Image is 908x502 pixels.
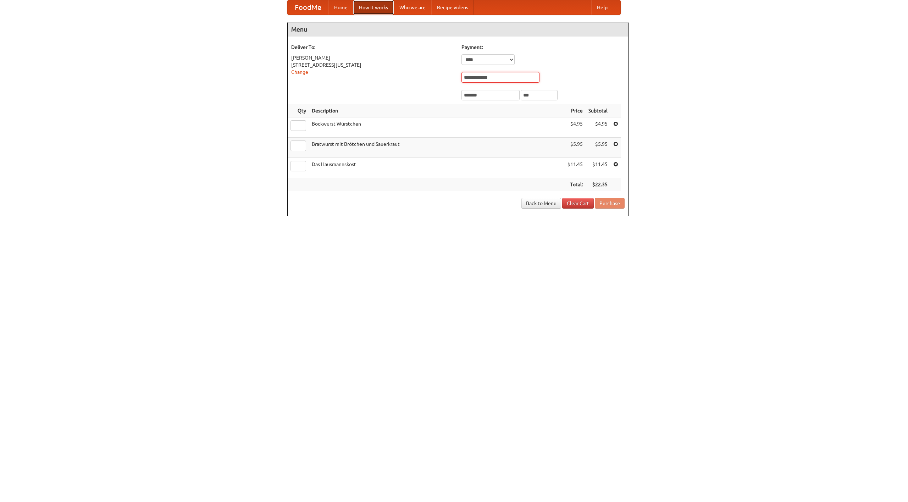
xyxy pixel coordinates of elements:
[328,0,353,15] a: Home
[586,117,610,138] td: $4.95
[431,0,474,15] a: Recipe videos
[565,178,586,191] th: Total:
[309,158,565,178] td: Das Hausmannskost
[291,54,454,61] div: [PERSON_NAME]
[309,138,565,158] td: Bratwurst mit Brötchen und Sauerkraut
[291,61,454,68] div: [STREET_ADDRESS][US_STATE]
[586,138,610,158] td: $5.95
[565,117,586,138] td: $4.95
[291,69,308,75] a: Change
[565,138,586,158] td: $5.95
[562,198,594,209] a: Clear Cart
[565,104,586,117] th: Price
[586,104,610,117] th: Subtotal
[565,158,586,178] td: $11.45
[353,0,394,15] a: How it works
[586,178,610,191] th: $22.35
[461,44,625,51] h5: Payment:
[521,198,561,209] a: Back to Menu
[288,104,309,117] th: Qty
[309,104,565,117] th: Description
[586,158,610,178] td: $11.45
[394,0,431,15] a: Who we are
[309,117,565,138] td: Bockwurst Würstchen
[288,0,328,15] a: FoodMe
[291,44,454,51] h5: Deliver To:
[595,198,625,209] button: Purchase
[288,22,628,37] h4: Menu
[591,0,613,15] a: Help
